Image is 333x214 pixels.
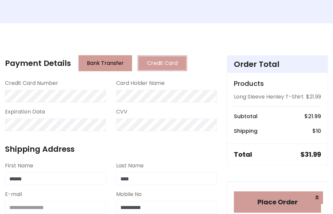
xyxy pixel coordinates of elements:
[5,79,58,87] label: Credit Card Number
[116,190,142,198] label: Mobile No
[116,79,165,87] label: Card Holder Name
[234,93,304,101] p: Long Sleeve Henley T-Shirt
[116,162,144,170] label: Last Name
[234,150,252,158] h5: Total
[234,128,257,134] h6: Shipping
[137,55,187,71] button: Credit Card
[234,191,321,213] button: Place Order
[116,108,127,116] label: CVV
[5,190,22,198] label: E-mail
[304,113,321,119] h6: $
[234,80,321,88] h5: Products
[305,150,321,159] span: 31.99
[5,108,45,116] label: Expiration Date
[5,59,71,68] h4: Payment Details
[5,162,33,170] label: First Name
[316,127,321,135] span: 10
[79,55,132,71] button: Bank Transfer
[234,60,321,69] h4: Order Total
[5,144,217,154] h4: Shipping Address
[300,150,321,158] h5: $
[306,93,321,101] p: $21.99
[312,128,321,134] h6: $
[234,113,257,119] h6: Subtotal
[308,112,321,120] span: 21.99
